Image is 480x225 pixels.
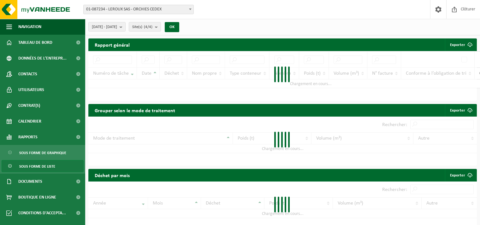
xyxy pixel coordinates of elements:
[19,160,55,172] span: Sous forme de liste
[132,22,152,32] span: Site(s)
[18,113,41,129] span: Calendrier
[18,66,37,82] span: Contacts
[88,22,126,32] button: [DATE] - [DATE]
[83,5,194,14] span: 01-087234 - LEROUX SAS - ORCHIES CEDEX
[88,38,136,51] h2: Rapport général
[92,22,117,32] span: [DATE] - [DATE]
[445,104,476,117] a: Exporter
[18,189,56,205] span: Boutique en ligne
[2,147,84,159] a: Sous forme de graphique
[88,169,136,181] h2: Déchet par mois
[18,174,42,189] span: Documents
[18,19,41,35] span: Navigation
[129,22,161,32] button: Site(s)(4/4)
[2,160,84,172] a: Sous forme de liste
[18,35,52,50] span: Tableau de bord
[88,104,181,116] h2: Grouper selon le mode de traitement
[18,129,38,145] span: Rapports
[18,50,67,66] span: Données de l'entrepr...
[445,38,476,51] button: Exporter
[165,22,179,32] button: OK
[19,147,66,159] span: Sous forme de graphique
[18,82,44,98] span: Utilisateurs
[18,98,40,113] span: Contrat(s)
[18,205,66,221] span: Conditions d'accepta...
[144,25,152,29] count: (4/4)
[445,169,476,182] a: Exporter
[84,5,193,14] span: 01-087234 - LEROUX SAS - ORCHIES CEDEX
